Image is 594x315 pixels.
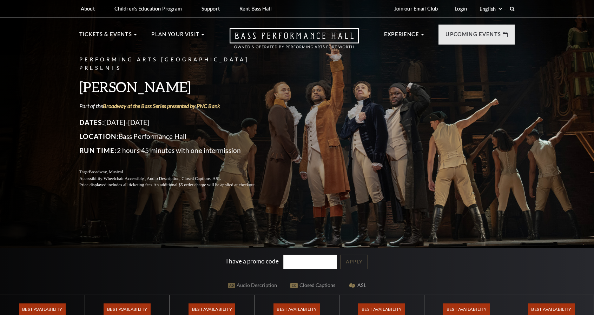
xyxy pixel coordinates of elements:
[384,30,419,43] p: Experience
[79,131,272,142] p: Bass Performance Hall
[89,169,123,174] span: Broadway, Musical
[153,182,256,187] span: An additional $5 order charge will be applied at checkout.
[104,176,221,181] span: Wheelchair Accessible , Audio Description, Closed Captions, ASL
[79,118,104,126] span: Dates:
[79,30,132,43] p: Tickets & Events
[79,102,272,110] p: Part of the
[202,6,220,12] p: Support
[79,182,272,188] p: Price displayed includes all ticketing fees.
[445,30,501,43] p: Upcoming Events
[79,117,272,128] p: [DATE]-[DATE]
[114,6,182,12] p: Children's Education Program
[226,257,279,264] label: I have a promo code
[478,6,503,12] select: Select:
[79,146,117,154] span: Run Time:
[239,6,272,12] p: Rent Bass Hall
[79,175,272,182] p: Accessibility:
[79,169,272,175] p: Tags:
[103,102,220,109] a: Broadway at the Bass Series presented by PNC Bank
[79,78,272,96] h3: [PERSON_NAME]
[79,55,272,73] p: Performing Arts [GEOGRAPHIC_DATA] Presents
[79,132,119,140] span: Location:
[81,6,95,12] p: About
[151,30,199,43] p: Plan Your Visit
[79,145,272,156] p: 2 hours 45 minutes with one intermission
